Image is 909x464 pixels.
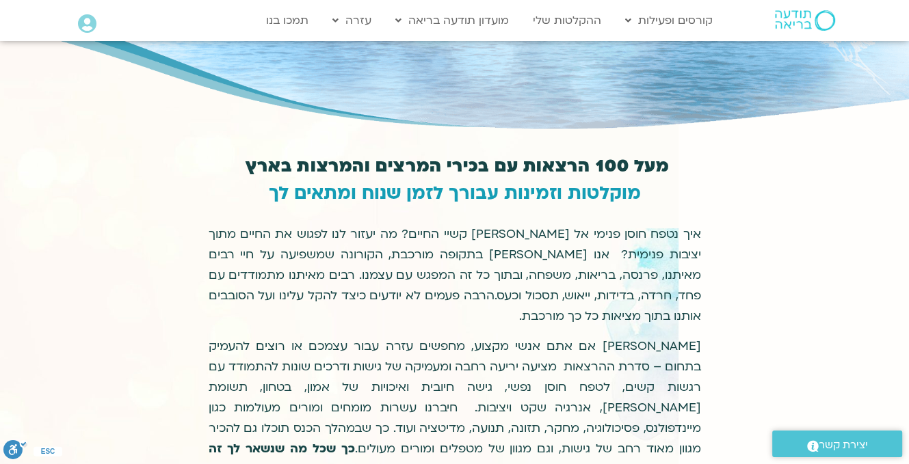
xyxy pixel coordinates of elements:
[209,183,701,204] p: מוקלטות וזמינות עבורך לזמן שנוח ומתאים לך
[209,338,701,456] span: [PERSON_NAME] אם אתם אנשי מקצוע, מחפשים עזרה עבור עצמכם או רוצים להעמיק בתחום – סדרת ההרצאות מציע...
[326,8,378,33] a: עזרה
[772,431,902,457] a: יצירת קשר
[775,10,835,31] img: תודעה בריאה
[214,157,701,176] h2: מעל 100 הרצאות עם בכירי המרצים והמרצות בארץ
[618,8,720,33] a: קורסים ופעילות
[388,8,516,33] a: מועדון תודעה בריאה
[819,436,868,454] span: יצירת קשר
[209,288,701,324] span: הרבה פעמים לא יודעים כיצד להקל עלינו ועל הסובבים אותנו בתוך מציאות כל כך מורכבת.
[259,8,315,33] a: תמכו בנו
[526,8,608,33] a: ההקלטות שלי
[209,226,701,303] span: איך נטפח חוסן פנימי אל [PERSON_NAME] קשיי החיים? מה יעזור לנו לפגוש את החיים מתוך יציבות פנימית? ...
